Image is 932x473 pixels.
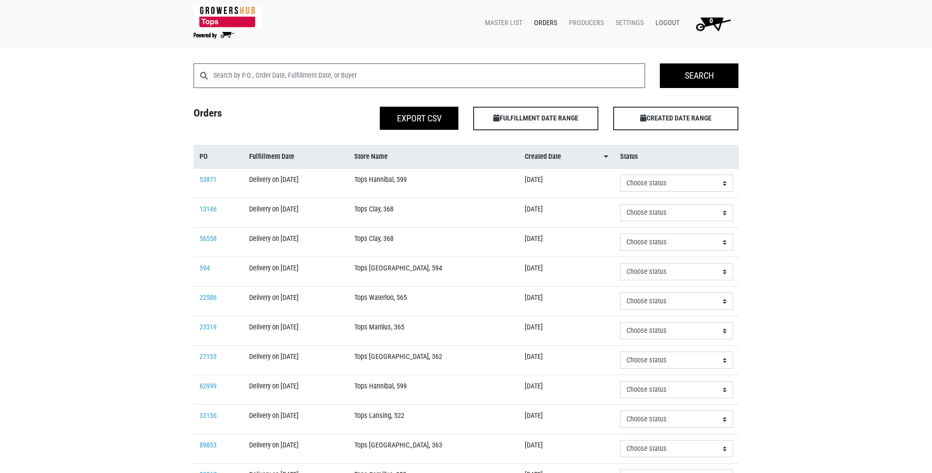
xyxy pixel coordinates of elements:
td: [DATE] [519,287,614,316]
a: Orders [526,14,561,32]
td: Tops Clay, 368 [348,198,519,228]
span: Created Date [525,151,561,162]
a: 33156 [199,412,217,420]
td: Tops Manlius, 365 [348,316,519,346]
span: Store Name [354,151,388,162]
td: Tops Clay, 368 [348,228,519,257]
span: Status [620,151,638,162]
td: Delivery on [DATE] [243,405,348,434]
td: Tops [GEOGRAPHIC_DATA], 363 [348,434,519,464]
button: Export CSV [380,107,458,130]
img: 279edf242af8f9d49a69d9d2afa010fb.png [194,6,262,28]
a: Created Date [525,151,608,162]
td: Delivery on [DATE] [243,228,348,257]
a: 56558 [199,235,217,243]
a: 27153 [199,353,217,361]
a: 0 [683,14,739,33]
span: 0 [709,17,713,25]
a: 53871 [199,176,217,184]
a: Status [620,151,733,162]
input: Search by P.O., Order Date, Fulfillment Date, or Buyer [213,63,646,88]
td: Delivery on [DATE] [243,346,348,375]
input: Search [660,63,738,88]
a: 22586 [199,294,217,302]
td: Tops [GEOGRAPHIC_DATA], 594 [348,257,519,287]
a: 89853 [199,441,217,449]
a: Settings [608,14,648,32]
td: [DATE] [519,434,614,464]
td: [DATE] [519,346,614,375]
td: Tops Hannibal, 599 [348,168,519,198]
td: [DATE] [519,228,614,257]
td: Delivery on [DATE] [243,434,348,464]
a: Master List [477,14,526,32]
a: Fulfillment Date [249,151,342,162]
td: Delivery on [DATE] [243,168,348,198]
span: PO [199,151,208,162]
td: Tops Waterloo, 565 [348,287,519,316]
a: 594 [199,264,210,272]
td: Tops [GEOGRAPHIC_DATA], 362 [348,346,519,375]
a: 62999 [199,382,217,390]
a: PO [199,151,237,162]
a: 13146 [199,205,217,213]
td: Delivery on [DATE] [243,198,348,228]
td: Delivery on [DATE] [243,316,348,346]
td: [DATE] [519,198,614,228]
td: [DATE] [519,168,614,198]
td: Delivery on [DATE] [243,257,348,287]
span: Fulfillment Date [249,151,294,162]
td: [DATE] [519,316,614,346]
span: FULFILLMENT DATE RANGE [473,107,598,130]
img: Cart [691,14,735,33]
td: Delivery on [DATE] [243,287,348,316]
a: 23319 [199,323,217,331]
td: Delivery on [DATE] [243,375,348,405]
td: [DATE] [519,375,614,405]
a: Logout [648,14,683,32]
td: [DATE] [519,257,614,287]
a: Store Name [354,151,513,162]
td: Tops Hannibal, 599 [348,375,519,405]
span: CREATED DATE RANGE [613,107,738,130]
td: Tops Lansing, 522 [348,405,519,434]
img: Powered by Big Wheelbarrow [194,32,234,39]
a: Producers [561,14,608,32]
h4: Orders [186,107,326,126]
td: [DATE] [519,405,614,434]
